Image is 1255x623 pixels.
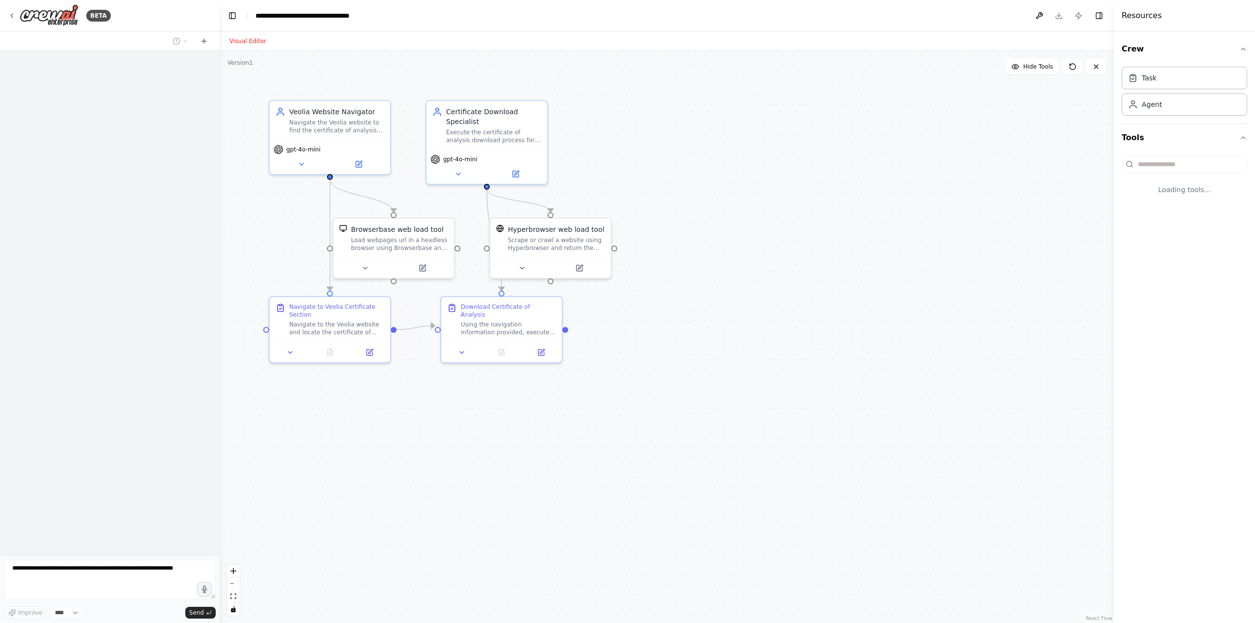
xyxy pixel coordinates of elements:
div: Scrape or crawl a website using Hyperbrowser and return the contents in properly formatted markdo... [508,236,605,252]
button: Hide left sidebar [226,9,239,23]
button: fit view [227,590,240,603]
div: Navigate to Veolia Certificate Section [289,303,384,319]
button: Hide right sidebar [1092,9,1106,23]
div: Navigate the Veolia website to find the certificate of analysis download section and identify the... [289,119,384,134]
button: Open in side panel [488,168,543,180]
button: Open in side panel [524,347,558,358]
h4: Resources [1122,10,1162,22]
span: Hide Tools [1023,63,1053,71]
button: Hide Tools [1005,59,1059,75]
img: Logo [20,4,78,26]
div: Task [1142,73,1156,83]
div: Veolia Website Navigator [289,107,384,117]
div: Crew [1122,63,1247,124]
button: Crew [1122,35,1247,63]
button: Open in side panel [395,262,450,274]
div: BETA [86,10,111,22]
div: Certificate Download SpecialistExecute the certificate of analysis download process for lot numbe... [426,100,548,185]
span: gpt-4o-mini [443,155,477,163]
div: Execute the certificate of analysis download process for lot number {lot_number} from the Veolia ... [446,128,541,144]
button: zoom in [227,565,240,577]
button: Click to speak your automation idea [197,582,212,597]
div: Browserbase web load tool [351,224,444,234]
span: gpt-4o-mini [286,146,321,153]
div: Load webpages url in a headless browser using Browserbase and return the contents [351,236,448,252]
div: Agent [1142,100,1162,109]
button: Switch to previous chat [169,35,192,47]
nav: breadcrumb [255,11,350,21]
span: Improve [18,609,42,617]
img: BrowserbaseLoadTool [339,224,347,232]
div: Certificate Download Specialist [446,107,541,126]
button: Open in side panel [352,347,386,358]
button: toggle interactivity [227,603,240,616]
g: Edge from ece7a8fa-f871-4b50-ae7e-01fa675db176 to daa5102b-a807-4b8f-bddc-aeee9e58b657 [397,321,435,334]
button: Visual Editor [224,35,272,47]
span: Send [189,609,204,617]
a: React Flow attribution [1086,616,1112,621]
button: Tools [1122,124,1247,151]
div: Navigate to the Veolia website and locate the certificate of analysis download section. Identify ... [289,321,384,336]
div: Loading tools... [1122,177,1247,202]
g: Edge from 23f04c0f-0678-4af9-b766-f599f45de0b0 to daa5102b-a807-4b8f-bddc-aeee9e58b657 [482,190,506,291]
div: Navigate to Veolia Certificate SectionNavigate to the Veolia website and locate the certificate o... [269,296,391,363]
g: Edge from 9adc6bf5-9979-4d53-b251-cf43acc145eb to 733d40a5-bafe-4fce-873f-920c3221a8c9 [325,180,399,212]
div: Version 1 [227,59,253,67]
div: Download Certificate of AnalysisUsing the navigation information provided, execute the complete d... [440,296,563,363]
div: HyperbrowserLoadToolHyperbrowser web load toolScrape or crawl a website using Hyperbrowser and re... [489,218,612,279]
button: Send [185,607,216,619]
div: React Flow controls [227,565,240,616]
button: Improve [4,606,47,619]
div: Hyperbrowser web load tool [508,224,604,234]
button: No output available [309,347,351,358]
button: Start a new chat [196,35,212,47]
button: Open in side panel [552,262,607,274]
button: No output available [481,347,523,358]
g: Edge from 23f04c0f-0678-4af9-b766-f599f45de0b0 to 11eaf420-dd54-462a-a4aa-e33009b52345 [482,190,555,212]
g: Edge from 9adc6bf5-9979-4d53-b251-cf43acc145eb to ece7a8fa-f871-4b50-ae7e-01fa675db176 [325,180,335,291]
div: Veolia Website NavigatorNavigate the Veolia website to find the certificate of analysis download ... [269,100,391,175]
div: Download Certificate of Analysis [461,303,556,319]
div: Using the navigation information provided, execute the complete download process for the certific... [461,321,556,336]
div: BrowserbaseLoadToolBrowserbase web load toolLoad webpages url in a headless browser using Browser... [332,218,455,279]
div: Tools [1122,151,1247,210]
button: zoom out [227,577,240,590]
button: Open in side panel [331,158,386,170]
img: HyperbrowserLoadTool [496,224,504,232]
